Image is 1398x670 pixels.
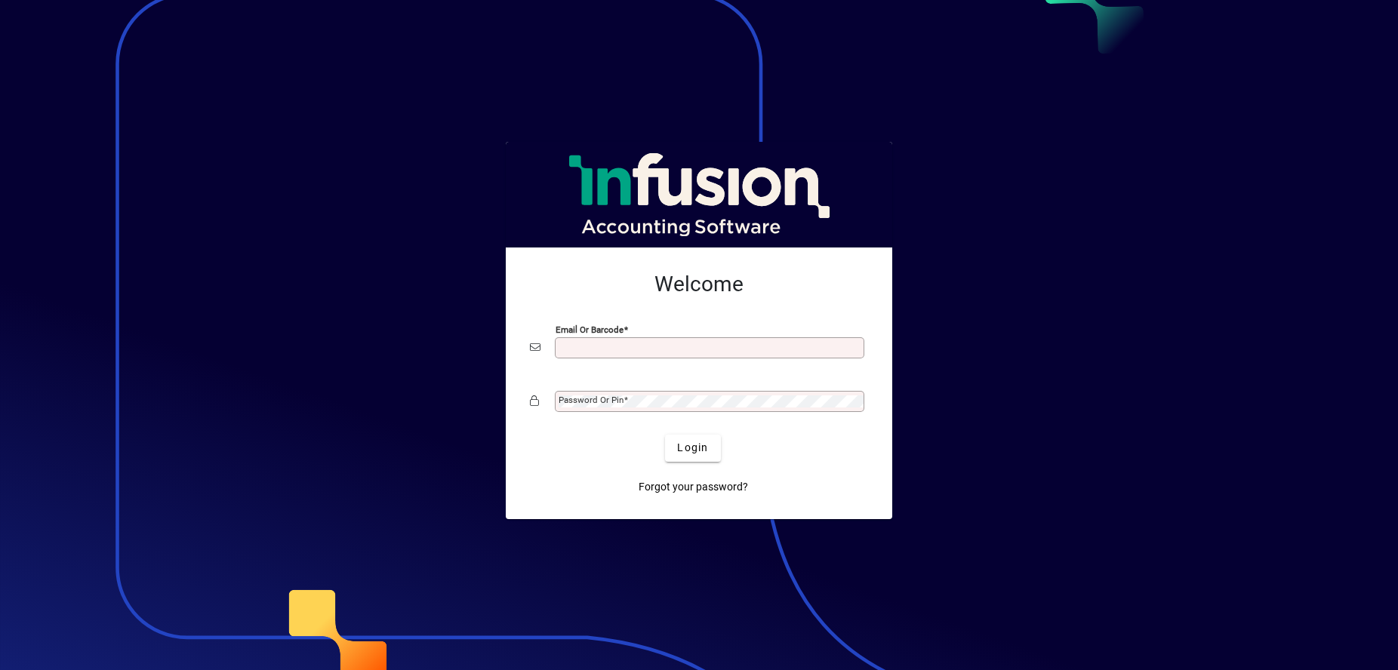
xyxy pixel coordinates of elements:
h2: Welcome [530,272,868,297]
button: Login [665,435,720,462]
mat-label: Email or Barcode [556,324,624,334]
a: Forgot your password? [633,474,754,501]
span: Login [677,440,708,456]
mat-label: Password or Pin [559,395,624,405]
span: Forgot your password? [639,479,748,495]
